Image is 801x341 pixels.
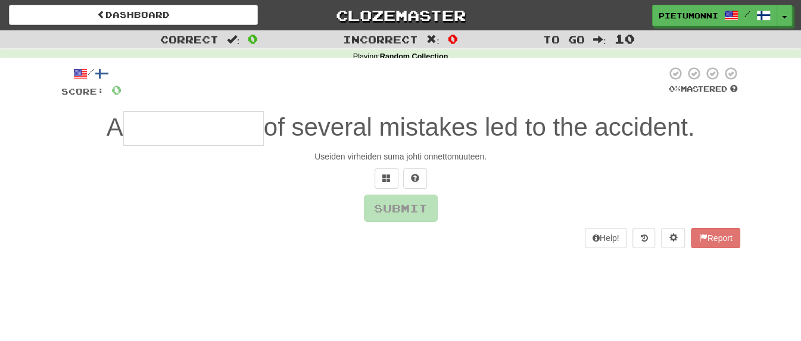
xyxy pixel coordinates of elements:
span: : [593,35,606,45]
a: Clozemaster [276,5,525,26]
span: 0 [111,82,121,97]
span: 10 [614,32,634,46]
span: : [227,35,240,45]
span: : [426,35,440,45]
span: Correct [160,33,219,45]
span: 0 [248,32,258,46]
span: 0 % [669,84,681,93]
span: of several mistakes led to the accident. [264,113,695,141]
span: A [107,113,123,141]
div: / [61,66,121,81]
button: Single letter hint - you only get 1 per sentence and score half the points! alt+h [403,168,427,189]
span: 0 [448,32,458,46]
span: Score: [61,86,104,96]
span: / [744,10,750,18]
button: Switch sentence to multiple choice alt+p [375,168,398,189]
button: Submit [364,195,438,222]
div: Useiden virheiden suma johti onnettomuuteen. [61,151,740,162]
strong: Random Collection [380,52,448,61]
button: Help! [585,228,627,248]
button: Report [691,228,740,248]
a: pietumonni / [652,5,777,26]
span: To go [543,33,585,45]
div: Mastered [666,84,740,95]
a: Dashboard [9,5,258,25]
span: Incorrect [343,33,418,45]
span: pietumonni [659,10,718,21]
button: Round history (alt+y) [632,228,655,248]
